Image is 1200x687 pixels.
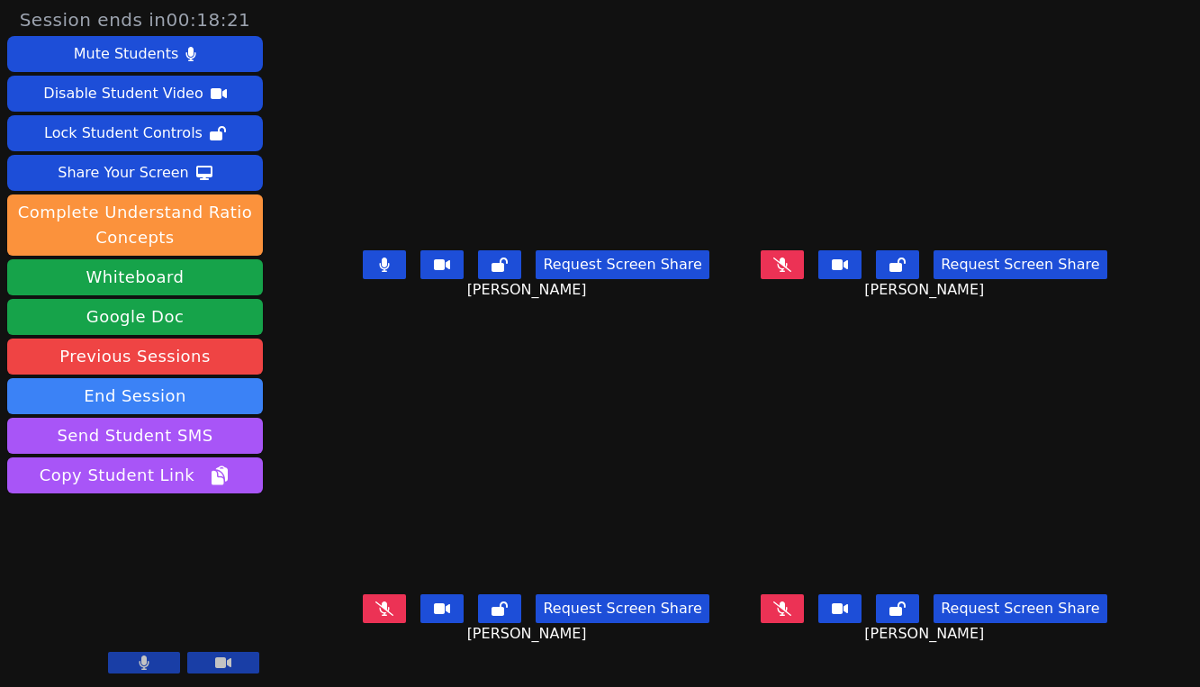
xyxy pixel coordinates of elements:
[934,250,1106,279] button: Request Screen Share
[7,418,263,454] button: Send Student SMS
[467,279,591,301] span: [PERSON_NAME]
[7,115,263,151] button: Lock Student Controls
[7,339,263,375] a: Previous Sessions
[7,259,263,295] button: Whiteboard
[536,250,708,279] button: Request Screen Share
[40,463,230,488] span: Copy Student Link
[7,36,263,72] button: Mute Students
[7,299,263,335] a: Google Doc
[167,9,251,31] time: 00:18:21
[7,457,263,493] button: Copy Student Link
[467,623,591,645] span: [PERSON_NAME]
[74,40,178,68] div: Mute Students
[864,623,988,645] span: [PERSON_NAME]
[7,378,263,414] button: End Session
[536,594,708,623] button: Request Screen Share
[58,158,189,187] div: Share Your Screen
[7,76,263,112] button: Disable Student Video
[44,119,203,148] div: Lock Student Controls
[864,279,988,301] span: [PERSON_NAME]
[934,594,1106,623] button: Request Screen Share
[20,7,251,32] span: Session ends in
[43,79,203,108] div: Disable Student Video
[7,194,263,256] button: Complete Understand Ratio Concepts
[7,155,263,191] button: Share Your Screen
